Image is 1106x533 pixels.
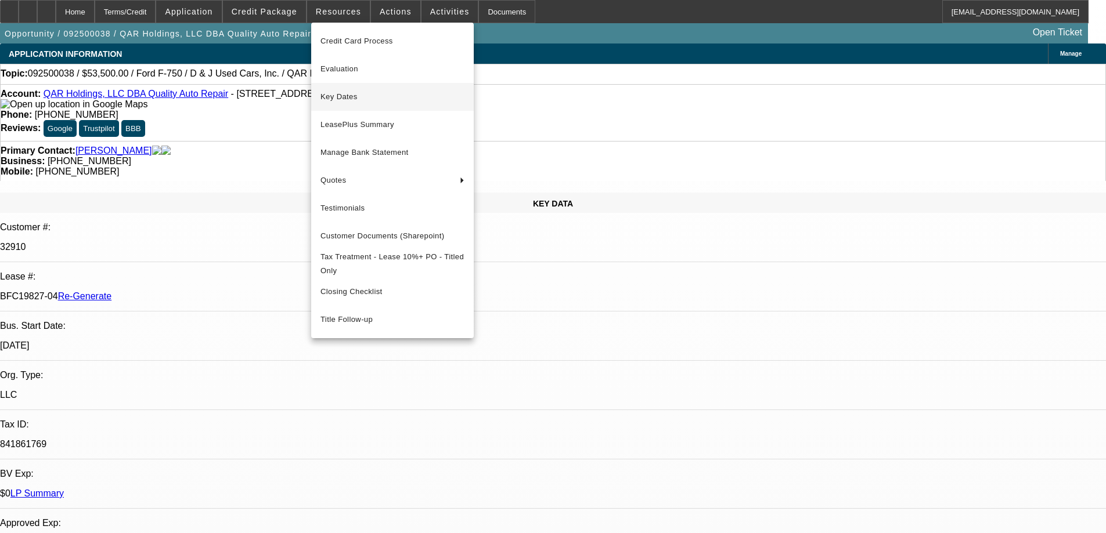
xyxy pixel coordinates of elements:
span: Quotes [320,173,451,187]
span: Key Dates [320,90,464,104]
span: Tax Treatment - Lease 10%+ PO - Titled Only [320,250,464,278]
span: LeasePlus Summary [320,118,464,132]
span: Credit Card Process [320,34,464,48]
span: Customer Documents (Sharepoint) [320,229,464,243]
span: Evaluation [320,62,464,76]
span: Manage Bank Statement [320,146,464,159]
span: Closing Checklist [320,287,383,296]
span: Testimonials [320,201,464,215]
span: Title Follow-up [320,313,464,327]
